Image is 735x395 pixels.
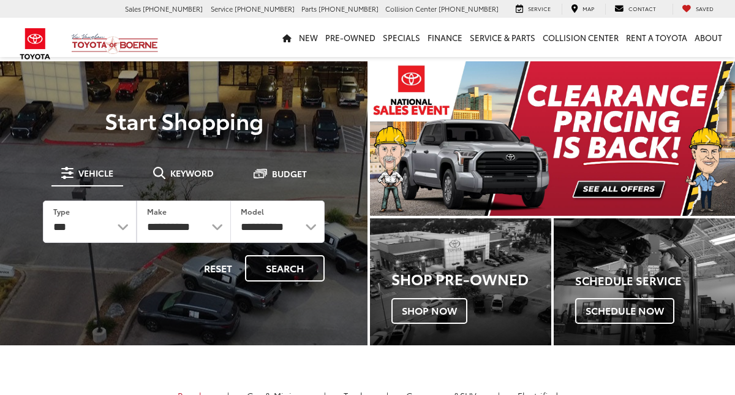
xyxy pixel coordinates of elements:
[622,18,691,57] a: Rent a Toyota
[539,18,622,57] a: Collision Center
[170,169,214,177] span: Keyword
[370,218,551,345] div: Toyota
[26,108,342,132] p: Start Shopping
[680,86,735,191] button: Click to view next picture.
[696,4,714,12] span: Saved
[71,33,159,55] img: Vic Vaughan Toyota of Boerne
[143,4,203,13] span: [PHONE_NUMBER]
[241,206,264,217] label: Model
[507,4,560,15] a: Service
[385,4,437,13] span: Collision Center
[370,61,735,216] img: Clearance Pricing Is Back
[605,4,665,15] a: Contact
[562,4,603,15] a: Map
[211,4,233,13] span: Service
[301,4,317,13] span: Parts
[554,218,735,345] a: Schedule Service Schedule Now
[424,18,466,57] a: Finance
[370,218,551,345] a: Shop Pre-Owned Shop Now
[391,298,467,324] span: Shop Now
[12,24,58,64] img: Toyota
[245,255,325,282] button: Search
[575,298,674,324] span: Schedule Now
[370,61,735,216] div: carousel slide number 1 of 2
[466,18,539,57] a: Service & Parts: Opens in a new tab
[194,255,243,282] button: Reset
[318,4,379,13] span: [PHONE_NUMBER]
[322,18,379,57] a: Pre-Owned
[53,206,70,217] label: Type
[147,206,167,217] label: Make
[279,18,295,57] a: Home
[582,4,594,12] span: Map
[575,275,735,287] h4: Schedule Service
[691,18,726,57] a: About
[391,270,551,286] h3: Shop Pre-Owned
[370,61,735,216] section: Carousel section with vehicle pictures - may contain disclaimers.
[528,4,551,12] span: Service
[439,4,499,13] span: [PHONE_NUMBER]
[235,4,295,13] span: [PHONE_NUMBER]
[272,169,307,178] span: Budget
[78,169,113,177] span: Vehicle
[554,218,735,345] div: Toyota
[295,18,322,57] a: New
[379,18,424,57] a: Specials
[370,86,424,191] button: Click to view previous picture.
[628,4,656,12] span: Contact
[125,4,141,13] span: Sales
[673,4,723,15] a: My Saved Vehicles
